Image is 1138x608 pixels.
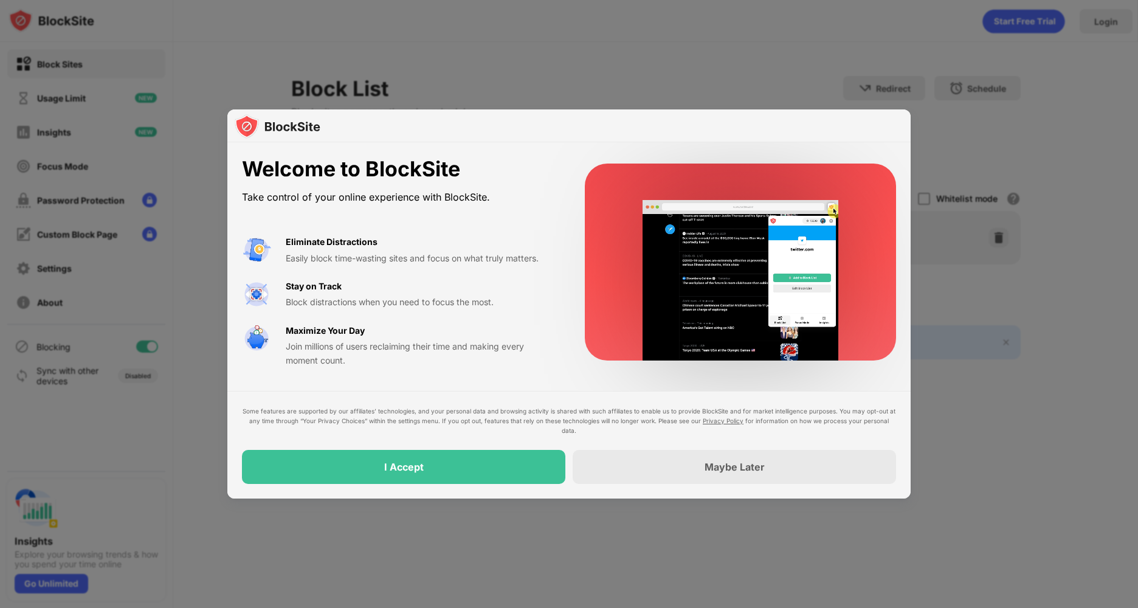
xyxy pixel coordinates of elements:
div: Some features are supported by our affiliates’ technologies, and your personal data and browsing ... [242,406,896,435]
div: I Accept [384,461,424,473]
div: Block distractions when you need to focus the most. [286,295,556,309]
div: Eliminate Distractions [286,235,378,249]
div: Take control of your online experience with BlockSite. [242,188,556,206]
div: Maximize Your Day [286,324,365,337]
div: Join millions of users reclaiming their time and making every moment count. [286,340,556,367]
div: Maybe Later [705,461,765,473]
a: Privacy Policy [703,417,743,424]
img: value-safe-time.svg [242,324,271,353]
iframe: Диалоговое окно "Войти с аккаунтом Google" [888,12,1126,165]
div: Stay on Track [286,280,342,293]
div: Easily block time-wasting sites and focus on what truly matters. [286,252,556,265]
img: value-focus.svg [242,280,271,309]
img: logo-blocksite.svg [235,114,320,139]
img: value-avoid-distractions.svg [242,235,271,264]
div: Welcome to BlockSite [242,157,556,182]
